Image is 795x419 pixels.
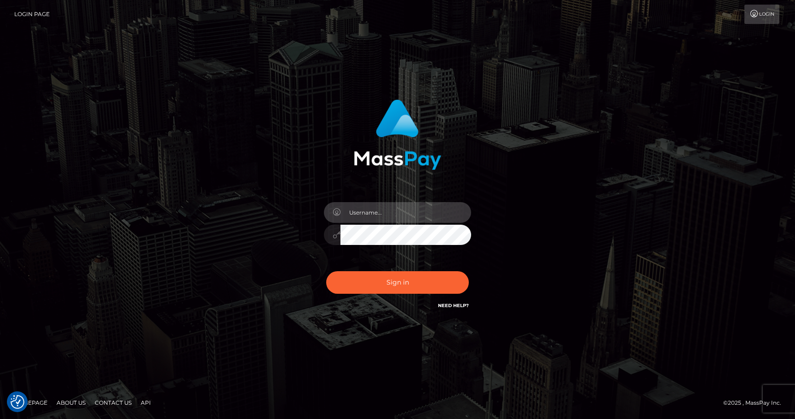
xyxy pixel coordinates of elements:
a: Contact Us [91,396,135,410]
a: Login [744,5,779,24]
img: MassPay Login [354,99,441,170]
a: Need Help? [438,303,469,308]
img: Revisit consent button [11,395,24,409]
a: About Us [53,396,89,410]
button: Consent Preferences [11,395,24,409]
a: Login Page [14,5,50,24]
input: Username... [340,202,471,223]
button: Sign in [326,271,469,294]
a: Homepage [10,396,51,410]
div: © 2025 , MassPay Inc. [723,398,788,408]
a: API [137,396,155,410]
